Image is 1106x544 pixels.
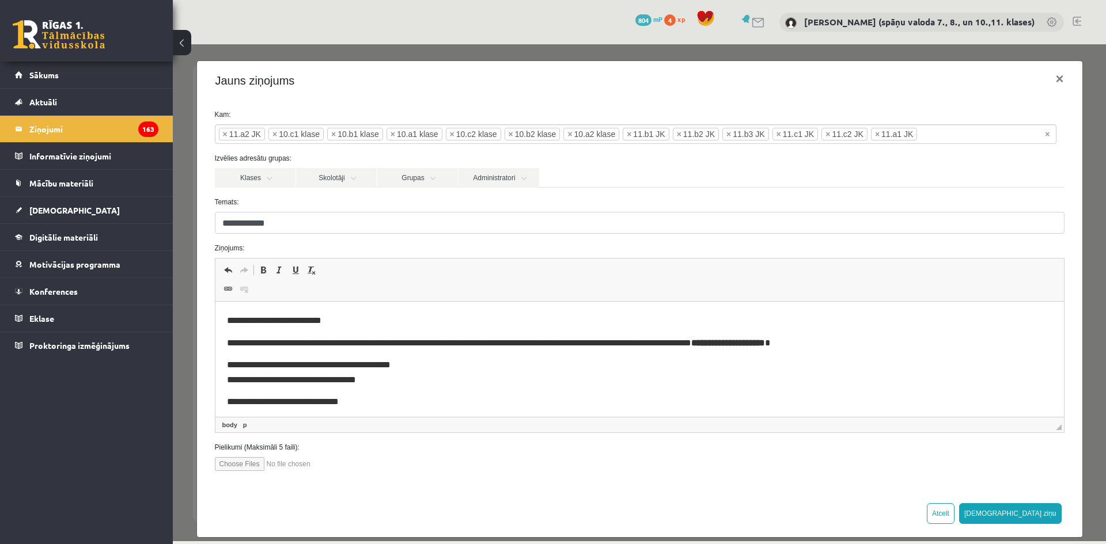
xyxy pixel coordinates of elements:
[277,84,282,96] span: ×
[29,259,120,269] span: Motivācijas programma
[47,375,67,386] a: body elements
[43,257,891,372] iframe: Bagātinātā teksta redaktors, wiswyg-editor-47024898199720-1757497625-57
[15,62,158,88] a: Sākums
[664,14,691,24] a: 4 xp
[46,83,92,96] li: 11.a2 JK
[273,83,328,96] li: 10.c2 klase
[15,305,158,332] a: Eklase
[600,83,646,96] li: 11.c1 JK
[33,398,900,408] label: Pielikumi (Maksimāli 5 faili):
[450,83,496,96] li: 11.b1 JK
[873,18,900,51] button: ×
[653,14,662,24] span: mP
[677,14,685,24] span: xp
[15,224,158,250] a: Digitālie materiāli
[504,84,509,96] span: ×
[391,83,446,96] li: 10.a2 klase
[664,14,676,26] span: 4
[13,20,105,49] a: Rīgas 1. Tālmācības vidusskola
[131,218,147,233] a: Noņemt stilus
[63,218,79,233] a: Atkārtot (vadīšanas taustiņš+Y)
[29,97,57,107] span: Aktuāli
[123,124,204,143] a: Skolotāji
[99,218,115,233] a: Slīpraksts (vadīšanas taustiņš+I)
[15,332,158,359] a: Proktoringa izmēģinājums
[15,170,158,196] a: Mācību materiāli
[15,278,158,305] a: Konferences
[43,28,122,45] h4: Jauns ziņojums
[29,286,78,296] span: Konferences
[754,459,782,480] button: Atcelt
[649,83,695,96] li: 11.c2 JK
[29,340,130,351] span: Proktoringa izmēģinājums
[68,375,77,386] a: p elements
[50,84,55,96] span: ×
[286,124,366,143] a: Administratori
[604,84,608,96] span: ×
[204,124,285,143] a: Grupas
[47,218,63,233] a: Atcelt (vadīšanas taustiņš+Z)
[804,16,1035,28] a: [PERSON_NAME] (spāņu valoda 7., 8., un 10.,11. klases)
[15,197,158,223] a: [DEMOGRAPHIC_DATA]
[698,83,744,96] li: 11.a1 JK
[15,89,158,115] a: Aktuāli
[96,83,151,96] li: 10.c1 klase
[63,237,79,252] a: Atsaistīt
[29,205,120,215] span: [DEMOGRAPHIC_DATA]
[33,65,900,75] label: Kam:
[550,83,596,96] li: 11.b3 JK
[554,84,558,96] span: ×
[336,84,340,96] span: ×
[115,218,131,233] a: Pasvītrojums (vadīšanas taustiņš+U)
[47,237,63,252] a: Saite (vadīšanas taustiņš+K)
[33,153,900,163] label: Temats:
[138,121,158,137] i: 163
[29,313,54,324] span: Eklase
[653,84,657,96] span: ×
[454,84,459,96] span: ×
[500,83,546,96] li: 11.b2 JK
[872,84,877,96] span: Noņemt visus vienumus
[883,380,889,386] span: Mērogot
[395,84,399,96] span: ×
[786,459,889,480] button: [DEMOGRAPHIC_DATA] ziņu
[42,124,123,143] a: Klases
[15,251,158,277] a: Motivācijas programma
[29,70,59,80] span: Sākums
[29,232,98,242] span: Digitālie materiāli
[635,14,662,24] a: 804 mP
[214,83,270,96] li: 10.a1 klase
[29,143,158,169] legend: Informatīvie ziņojumi
[33,109,900,119] label: Izvēlies adresātu grupas:
[29,178,93,188] span: Mācību materiāli
[15,143,158,169] a: Informatīvie ziņojumi
[635,14,652,26] span: 804
[158,84,163,96] span: ×
[33,199,900,209] label: Ziņojums:
[785,17,797,29] img: Signe Sirmā (spāņu valoda 7., 8., un 10.,11. klases)
[154,83,210,96] li: 10.b1 klase
[29,116,158,142] legend: Ziņojumi
[12,12,837,280] body: Bagātinātā teksta redaktors, wiswyg-editor-47024898199720-1757497625-57
[332,83,388,96] li: 10.b2 klase
[82,218,99,233] a: Treknraksts (vadīšanas taustiņš+B)
[702,84,707,96] span: ×
[218,84,222,96] span: ×
[100,84,104,96] span: ×
[15,116,158,142] a: Ziņojumi163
